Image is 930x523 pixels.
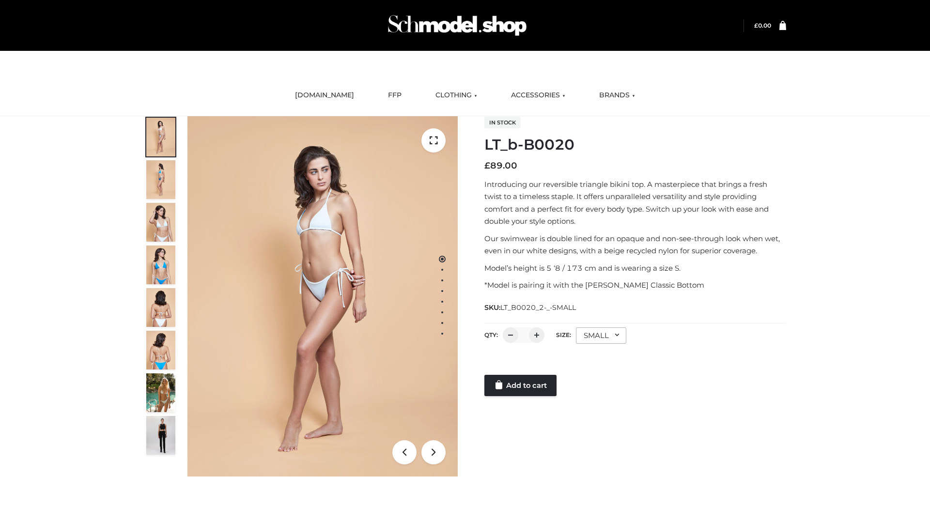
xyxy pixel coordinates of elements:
p: Model’s height is 5 ‘8 / 173 cm and is wearing a size S. [484,262,786,275]
img: Schmodel Admin 964 [385,6,530,45]
span: SKU: [484,302,577,313]
img: ArielClassicBikiniTop_CloudNine_AzureSky_OW114ECO_4-scaled.jpg [146,246,175,284]
a: Add to cart [484,375,557,396]
a: FFP [381,85,409,106]
img: ArielClassicBikiniTop_CloudNine_AzureSky_OW114ECO_1-scaled.jpg [146,118,175,156]
div: SMALL [576,327,626,344]
p: *Model is pairing it with the [PERSON_NAME] Classic Bottom [484,279,786,292]
bdi: 89.00 [484,160,517,171]
img: ArielClassicBikiniTop_CloudNine_AzureSky_OW114ECO_7-scaled.jpg [146,288,175,327]
label: Size: [556,331,571,338]
img: ArielClassicBikiniTop_CloudNine_AzureSky_OW114ECO_8-scaled.jpg [146,331,175,369]
p: Our swimwear is double lined for an opaque and non-see-through look when wet, even in our white d... [484,232,786,257]
img: 49df5f96394c49d8b5cbdcda3511328a.HD-1080p-2.5Mbps-49301101_thumbnail.jpg [146,416,175,455]
a: CLOTHING [428,85,484,106]
a: BRANDS [592,85,642,106]
span: £ [484,160,490,171]
bdi: 0.00 [754,22,771,29]
a: £0.00 [754,22,771,29]
img: ArielClassicBikiniTop_CloudNine_AzureSky_OW114ECO_1 [187,116,458,477]
label: QTY: [484,331,498,338]
span: In stock [484,117,521,128]
span: LT_B0020_2-_-SMALL [500,303,576,312]
a: [DOMAIN_NAME] [288,85,361,106]
img: Arieltop_CloudNine_AzureSky2.jpg [146,373,175,412]
span: £ [754,22,758,29]
p: Introducing our reversible triangle bikini top. A masterpiece that brings a fresh twist to a time... [484,178,786,228]
h1: LT_b-B0020 [484,136,786,154]
img: ArielClassicBikiniTop_CloudNine_AzureSky_OW114ECO_2-scaled.jpg [146,160,175,199]
a: ACCESSORIES [504,85,573,106]
img: ArielClassicBikiniTop_CloudNine_AzureSky_OW114ECO_3-scaled.jpg [146,203,175,242]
